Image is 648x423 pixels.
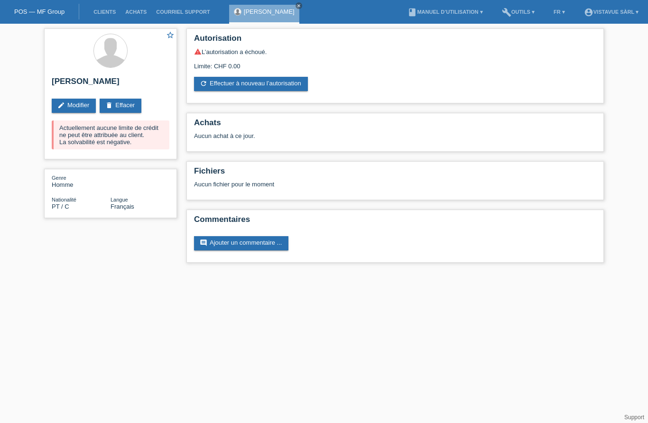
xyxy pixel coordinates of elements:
a: close [296,2,302,9]
i: delete [105,101,113,109]
div: Aucun achat à ce jour. [194,132,596,147]
a: Clients [89,9,120,15]
a: POS — MF Group [14,8,65,15]
a: star_border [166,31,175,41]
div: Limite: CHF 0.00 [194,55,596,70]
h2: Autorisation [194,34,596,48]
div: Homme [52,174,111,188]
i: comment [200,239,207,247]
a: account_circleVistavue Sàrl ▾ [579,9,643,15]
i: book [407,8,417,17]
a: Support [624,414,644,421]
h2: Fichiers [194,166,596,181]
a: [PERSON_NAME] [244,8,295,15]
span: Français [111,203,134,210]
a: commentAjouter un commentaire ... [194,236,288,250]
a: buildOutils ▾ [497,9,539,15]
span: Nationalité [52,197,76,202]
h2: Achats [194,118,596,132]
a: refreshEffectuer à nouveau l’autorisation [194,77,308,91]
div: Aucun fichier pour le moment [194,181,484,188]
i: build [502,8,511,17]
i: close [296,3,301,8]
a: deleteEffacer [100,99,141,113]
h2: [PERSON_NAME] [52,77,169,91]
i: star_border [166,31,175,39]
i: edit [57,101,65,109]
i: account_circle [584,8,593,17]
span: Portugal / C / 15.09.2003 [52,203,69,210]
div: L’autorisation a échoué. [194,48,596,55]
i: refresh [200,80,207,87]
a: Courriel Support [151,9,214,15]
i: warning [194,48,202,55]
a: FR ▾ [549,9,570,15]
h2: Commentaires [194,215,596,229]
a: editModifier [52,99,96,113]
span: Langue [111,197,128,202]
a: Achats [120,9,151,15]
a: bookManuel d’utilisation ▾ [403,9,487,15]
span: Genre [52,175,66,181]
div: Actuellement aucune limite de crédit ne peut être attribuée au client. La solvabilité est négative. [52,120,169,149]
